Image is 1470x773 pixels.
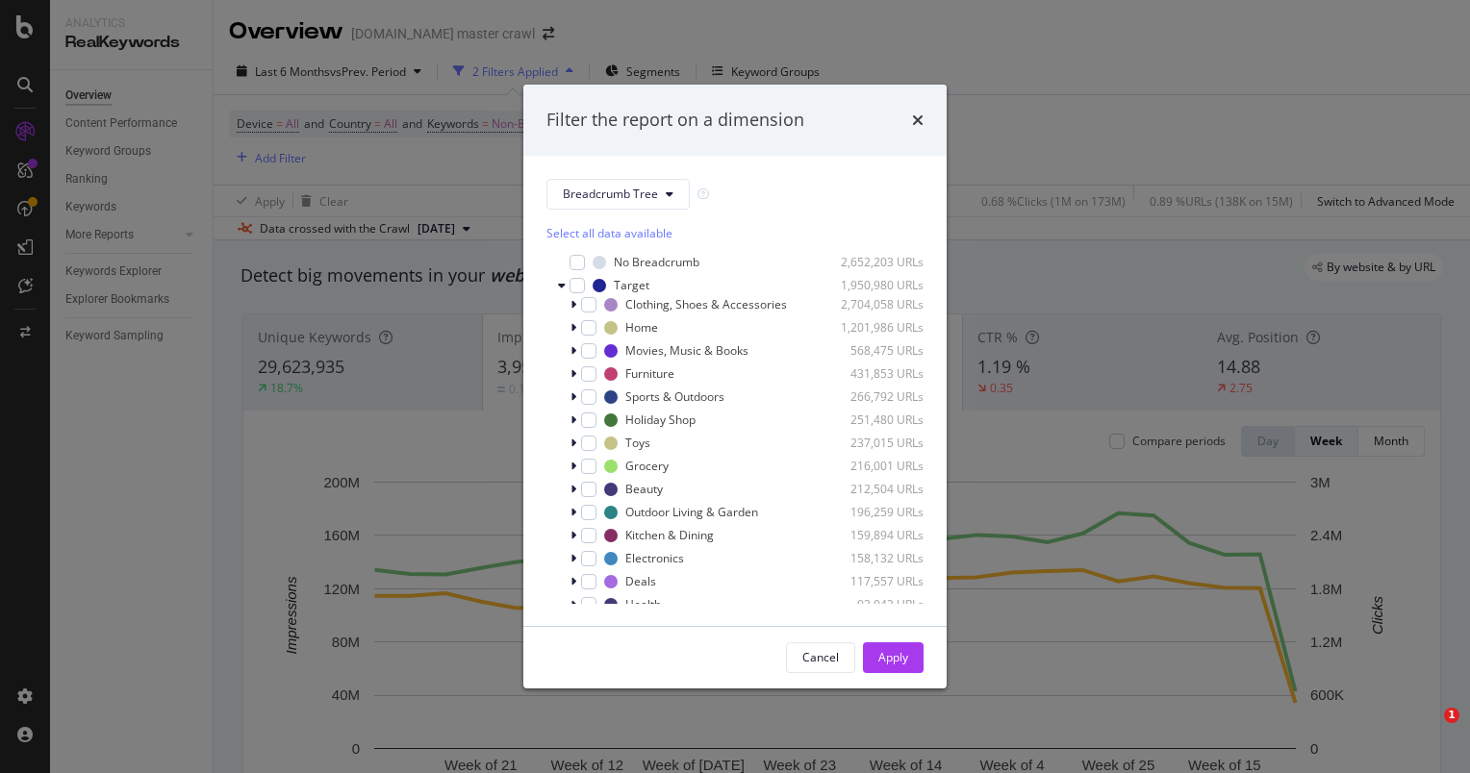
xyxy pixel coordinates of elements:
[829,319,924,336] div: 1,201,986 URLs
[863,642,924,673] button: Apply
[829,504,924,520] div: 196,259 URLs
[829,527,924,543] div: 159,894 URLs
[625,550,684,566] div: Electronics
[625,596,661,612] div: Health
[563,186,658,202] span: Breadcrumb Tree
[912,108,924,133] div: times
[829,342,924,359] div: 568,475 URLs
[523,85,947,688] div: modal
[625,319,658,336] div: Home
[829,296,924,312] div: 2,704,058 URLs
[878,649,908,665] div: Apply
[829,277,924,293] div: 1,950,980 URLs
[625,388,724,405] div: Sports & Outdoors
[829,550,924,566] div: 158,132 URLs
[829,435,924,451] div: 237,015 URLs
[1444,708,1459,723] span: 1
[625,527,714,543] div: Kitchen & Dining
[546,179,690,210] button: Breadcrumb Tree
[625,504,758,520] div: Outdoor Living & Garden
[1405,708,1451,754] iframe: Intercom live chat
[786,642,855,673] button: Cancel
[614,254,699,270] div: No Breadcrumb
[625,411,696,428] div: Holiday Shop
[829,411,924,428] div: 251,480 URLs
[625,296,787,312] div: Clothing, Shoes & Accessories
[829,254,924,270] div: 2,652,203 URLs
[546,225,924,241] div: Select all data available
[625,573,656,589] div: Deals
[625,481,663,497] div: Beauty
[625,365,674,382] div: Furniture
[829,388,924,405] div: 266,792 URLs
[829,365,924,382] div: 431,853 URLs
[829,481,924,497] div: 212,504 URLs
[625,342,748,359] div: Movies, Music & Books
[625,435,650,451] div: Toys
[829,573,924,589] div: 117,557 URLs
[829,458,924,474] div: 216,001 URLs
[614,277,649,293] div: Target
[829,596,924,612] div: 93,043 URLs
[546,108,804,133] div: Filter the report on a dimension
[625,458,669,474] div: Grocery
[802,649,839,665] div: Cancel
